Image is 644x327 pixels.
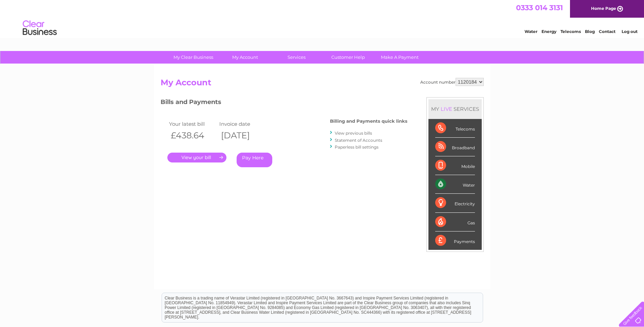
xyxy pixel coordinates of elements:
[237,153,272,167] a: Pay Here
[167,128,218,142] th: £438.64
[599,29,615,34] a: Contact
[560,29,581,34] a: Telecoms
[162,4,483,33] div: Clear Business is a trading name of Verastar Limited (registered in [GEOGRAPHIC_DATA] No. 3667643...
[541,29,556,34] a: Energy
[165,51,221,64] a: My Clear Business
[320,51,376,64] a: Customer Help
[435,231,475,250] div: Payments
[167,153,226,162] a: .
[435,138,475,156] div: Broadband
[161,78,484,91] h2: My Account
[335,144,379,150] a: Paperless bill settings
[269,51,325,64] a: Services
[435,213,475,231] div: Gas
[435,119,475,138] div: Telecoms
[330,119,407,124] h4: Billing and Payments quick links
[585,29,595,34] a: Blog
[622,29,638,34] a: Log out
[428,99,482,119] div: MY SERVICES
[435,194,475,212] div: Electricity
[420,78,484,86] div: Account number
[435,175,475,194] div: Water
[218,119,268,128] td: Invoice date
[435,156,475,175] div: Mobile
[217,51,273,64] a: My Account
[167,119,218,128] td: Your latest bill
[516,3,563,12] a: 0333 014 3131
[22,18,57,38] img: logo.png
[525,29,537,34] a: Water
[335,131,372,136] a: View previous bills
[218,128,268,142] th: [DATE]
[161,97,407,109] h3: Bills and Payments
[439,106,454,112] div: LIVE
[372,51,428,64] a: Make A Payment
[335,138,382,143] a: Statement of Accounts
